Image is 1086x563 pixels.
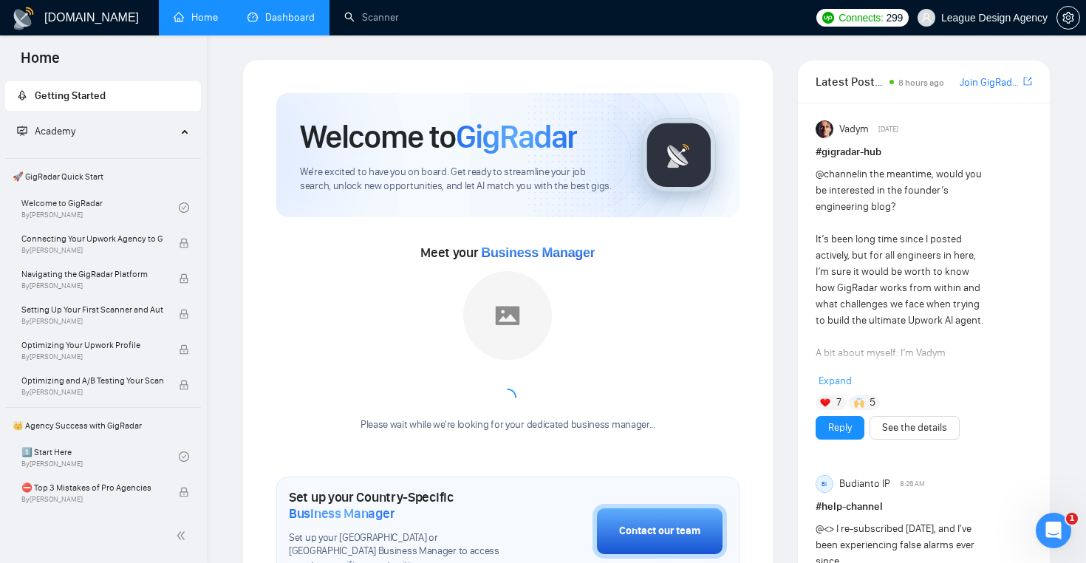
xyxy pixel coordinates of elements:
[816,499,1032,515] h1: # help-channel
[179,487,189,497] span: lock
[1036,513,1071,548] iframe: Intercom live chat
[21,373,163,388] span: Optimizing and A/B Testing Your Scanner for Better Results
[176,528,191,543] span: double-left
[9,47,72,78] span: Home
[5,81,201,111] li: Getting Started
[300,166,618,194] span: We're excited to have you on board. Get ready to streamline your job search, unlock new opportuni...
[882,420,947,436] a: See the details
[289,505,395,522] span: Business Manager
[17,126,27,136] span: fund-projection-screen
[816,416,864,440] button: Reply
[887,10,903,26] span: 299
[21,267,163,281] span: Navigating the GigRadar Platform
[179,380,189,390] span: lock
[179,273,189,284] span: lock
[21,281,163,290] span: By [PERSON_NAME]
[820,397,830,408] img: ❤️
[17,125,75,137] span: Academy
[1056,12,1080,24] a: setting
[816,72,886,91] span: Latest Posts from the GigRadar Community
[247,11,315,24] a: dashboardDashboard
[836,395,841,410] span: 7
[878,123,898,136] span: [DATE]
[35,89,106,102] span: Getting Started
[463,271,552,360] img: placeholder.png
[179,451,189,462] span: check-circle
[870,416,960,440] button: See the details
[289,489,519,522] h1: Set up your Country-Specific
[921,13,932,23] span: user
[960,75,1020,91] a: Join GigRadar Slack Community
[900,477,925,491] span: 8:26 AM
[21,191,179,224] a: Welcome to GigRadarBy[PERSON_NAME]
[179,202,189,213] span: check-circle
[179,344,189,355] span: lock
[179,238,189,248] span: lock
[21,317,163,326] span: By [PERSON_NAME]
[870,395,875,410] span: 5
[420,245,595,261] span: Meet your
[592,504,727,559] button: Contact our team
[1023,75,1032,87] span: export
[642,118,716,192] img: gigradar-logo.png
[854,397,864,408] img: 🙌
[481,245,595,260] span: Business Manager
[300,117,577,157] h1: Welcome to
[822,12,834,24] img: upwork-logo.png
[819,375,852,387] span: Expand
[839,121,869,137] span: Vadym
[816,120,833,138] img: Vadym
[7,411,199,440] span: 👑 Agency Success with GigRadar
[839,476,890,492] span: Budianto IP
[816,168,859,180] span: @channel
[344,11,399,24] a: searchScanner
[816,144,1032,160] h1: # gigradar-hub
[7,162,199,191] span: 🚀 GigRadar Quick Start
[898,78,944,88] span: 8 hours ago
[179,309,189,319] span: lock
[496,386,521,411] span: loading
[456,117,577,157] span: GigRadar
[12,7,35,30] img: logo
[21,338,163,352] span: Optimizing Your Upwork Profile
[1056,6,1080,30] button: setting
[21,495,163,504] span: By [PERSON_NAME]
[17,90,27,100] span: rocket
[21,302,163,317] span: Setting Up Your First Scanner and Auto-Bidder
[35,125,75,137] span: Academy
[1023,75,1032,89] a: export
[619,523,700,539] div: Contact our team
[21,480,163,495] span: ⛔ Top 3 Mistakes of Pro Agencies
[174,11,218,24] a: homeHome
[352,418,664,432] div: Please wait while we're looking for your dedicated business manager...
[21,231,163,246] span: Connecting Your Upwork Agency to GigRadar
[828,420,852,436] a: Reply
[839,10,883,26] span: Connects:
[21,388,163,397] span: By [PERSON_NAME]
[816,476,833,492] div: BI
[21,246,163,255] span: By [PERSON_NAME]
[21,440,179,473] a: 1️⃣ Start HereBy[PERSON_NAME]
[1057,12,1079,24] span: setting
[1066,513,1078,525] span: 1
[21,352,163,361] span: By [PERSON_NAME]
